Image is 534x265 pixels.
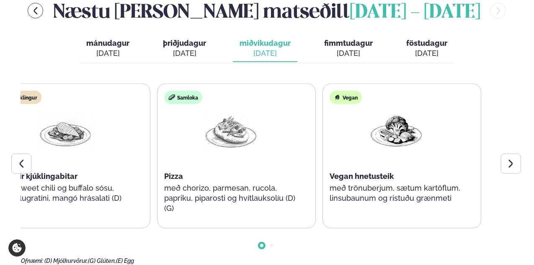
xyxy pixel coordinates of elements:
[330,91,362,104] div: Vegan
[80,35,136,63] button: mánudagur [DATE]
[400,35,454,63] button: föstudagur [DATE]
[156,35,213,63] button: þriðjudagur [DATE]
[116,257,134,264] span: (E) Egg
[350,3,480,22] span: [DATE] - [DATE]
[270,244,273,247] span: Go to slide 2
[39,111,92,150] img: Chicken-breast.png
[490,3,506,18] button: menu-btn-right
[240,48,291,58] div: [DATE]
[334,94,341,101] img: Vegan.svg
[8,239,26,257] a: Cookie settings
[88,257,116,264] span: (G) Glúten,
[369,111,423,150] img: Vegan.png
[21,257,43,264] span: Ofnæmi:
[330,172,394,181] span: Vegan hnetusteik
[86,39,129,47] span: mánudagur
[164,91,202,104] div: Samloka
[163,39,206,47] span: þriðjudagur
[260,244,263,247] span: Go to slide 1
[324,39,373,47] span: fimmtudagur
[406,39,447,47] span: föstudagur
[406,48,447,58] div: [DATE]
[240,39,291,47] span: miðvikudagur
[317,35,379,63] button: fimmtudagur [DATE]
[164,172,183,181] span: Pizza
[233,35,297,63] button: miðvikudagur [DATE]
[86,48,129,58] div: [DATE]
[44,257,88,264] span: (D) Mjólkurvörur,
[324,48,373,58] div: [DATE]
[28,3,43,18] button: menu-btn-left
[164,183,297,213] p: með chorizo, parmesan, rucola, papriku, piparosti og hvítlauksolíu (D) (G)
[168,94,175,101] img: sandwich-new-16px.svg
[204,111,258,150] img: Pizza-Bread.png
[330,183,463,203] p: með trönuberjum, sætum kartöflum, linsubaunum og ristuðu grænmeti
[163,48,206,58] div: [DATE]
